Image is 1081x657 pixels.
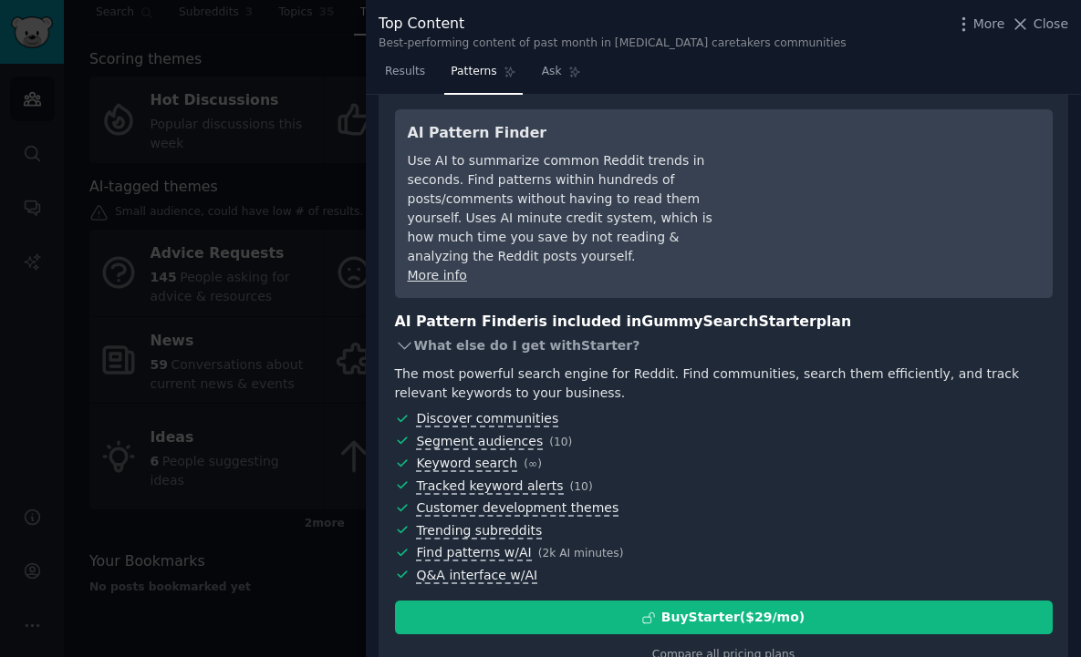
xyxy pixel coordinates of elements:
span: Find patterns w/AI [416,545,531,561]
button: BuyStarter($29/mo) [395,601,1053,634]
span: Discover communities [416,411,558,427]
span: Q&A interface w/AI [416,568,537,584]
span: Tracked keyword alerts [416,478,563,495]
span: Ask [542,64,562,80]
span: Trending subreddits [416,523,542,539]
a: More info [408,268,467,282]
span: GummySearch Starter [641,313,816,330]
span: Patterns [451,64,496,80]
a: Results [379,57,431,95]
span: More [973,15,1005,34]
div: The most powerful search engine for Reddit. Find communities, search them efficiently, and track ... [395,364,1053,403]
div: Top Content [379,13,847,36]
div: Buy Starter ($ 29 /mo ) [661,608,805,627]
iframe: YouTube video player [766,122,1040,259]
div: Use AI to summarize common Reddit trends in seconds. Find patterns within hundreds of posts/comme... [408,151,741,266]
button: More [954,15,1005,34]
span: ( 10 ) [549,436,572,448]
div: Best-performing content of past month in [MEDICAL_DATA] caretakers communities [379,36,847,52]
span: ( 2k AI minutes ) [538,547,624,559]
span: ( ∞ ) [524,457,542,470]
div: What else do I get with Starter ? [395,333,1053,358]
span: Keyword search [416,456,517,472]
h3: AI Pattern Finder [408,122,741,145]
a: Ask [535,57,587,95]
span: ( 10 ) [570,480,593,493]
span: Customer development themes [416,500,618,517]
span: Results [385,64,425,80]
a: Patterns [444,57,522,95]
h3: AI Pattern Finder is included in plan [395,311,1053,334]
button: Close [1011,15,1068,34]
span: Segment audiences [416,434,543,450]
span: Close [1034,15,1068,34]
